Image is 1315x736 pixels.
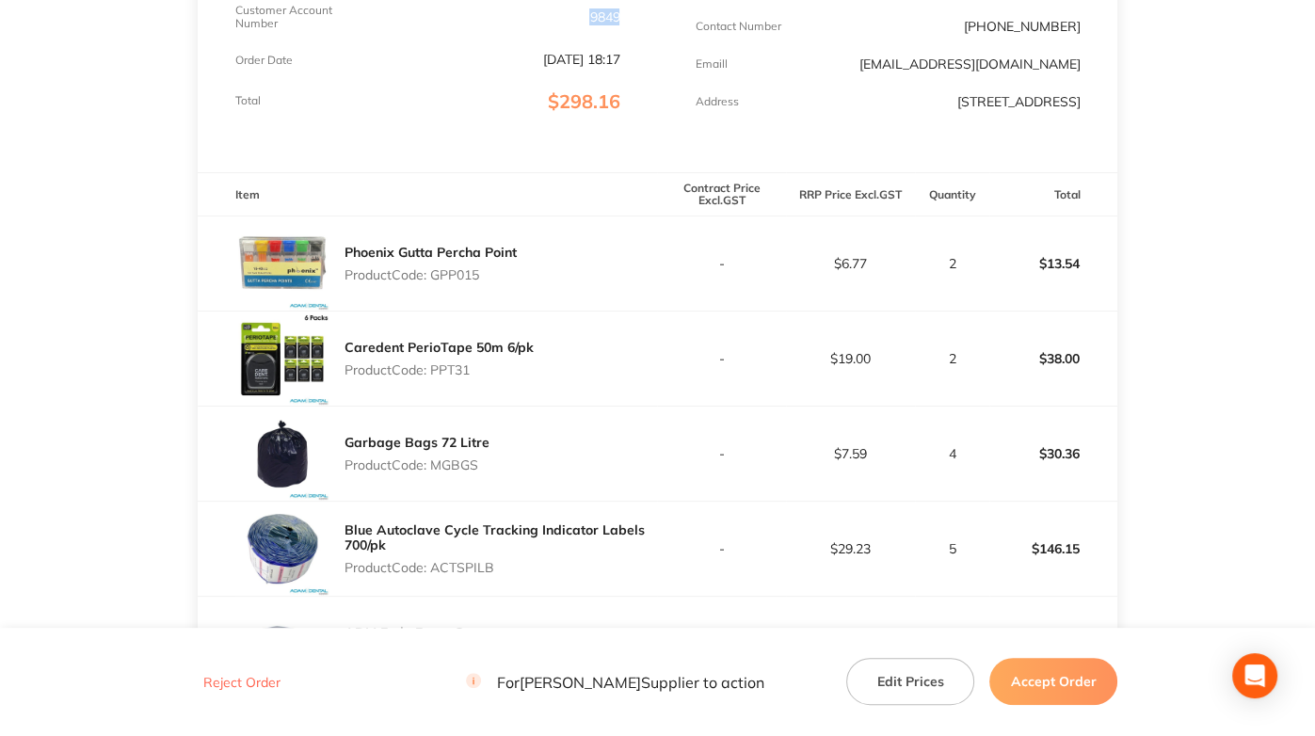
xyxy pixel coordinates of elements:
[695,20,780,33] p: Contact Number
[345,244,517,261] a: Phoenix Gutta Percha Point
[658,256,785,271] p: -
[345,434,489,451] a: Garbage Bags 72 Litre
[198,172,658,216] th: Item
[658,446,785,461] p: -
[990,241,1117,286] p: $13.54
[345,624,501,641] a: ADM Endo Foam Square
[787,541,914,556] p: $29.23
[235,407,329,501] img: enp3ZDVlNQ
[786,172,915,216] th: RRP Price Excl. GST
[235,4,363,30] p: Customer Account Number
[787,256,914,271] p: $6.77
[235,502,329,596] img: Y2dwb2F2bw
[345,560,658,575] p: Product Code: ACTSPILB
[345,457,489,472] p: Product Code: MGBGS
[989,658,1117,705] button: Accept Order
[198,674,286,691] button: Reject Order
[235,597,329,691] img: a3UwNWV2aQ
[695,57,727,71] p: Emaill
[235,94,261,107] p: Total
[345,267,517,282] p: Product Code: GPP015
[990,526,1117,571] p: $146.15
[858,56,1080,72] a: [EMAIL_ADDRESS][DOMAIN_NAME]
[963,19,1080,34] p: [PHONE_NUMBER]
[989,172,1118,216] th: Total
[787,446,914,461] p: $7.59
[916,541,987,556] p: 5
[956,94,1080,109] p: [STREET_ADDRESS]
[1232,653,1277,698] div: Open Intercom Messenger
[916,256,987,271] p: 2
[916,351,987,366] p: 2
[466,673,763,691] p: For [PERSON_NAME] Supplier to action
[846,658,974,705] button: Edit Prices
[990,336,1117,381] p: $38.00
[542,52,619,67] p: [DATE] 18:17
[345,362,534,377] p: Product Code: PPT31
[547,89,619,113] span: $298.16
[589,9,619,24] p: 9849
[235,312,329,406] img: aTB4YmE1cw
[916,446,987,461] p: 4
[915,172,988,216] th: Quantity
[235,216,329,311] img: d3VzdGpwdA
[787,351,914,366] p: $19.00
[345,339,534,356] a: Caredent PerioTape 50m 6/pk
[657,172,786,216] th: Contract Price Excl. GST
[695,95,738,108] p: Address
[990,621,1117,666] p: $43.00
[658,351,785,366] p: -
[658,541,785,556] p: -
[990,431,1117,476] p: $30.36
[345,521,645,553] a: Blue Autoclave Cycle Tracking Indicator Labels 700/pk
[235,54,293,67] p: Order Date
